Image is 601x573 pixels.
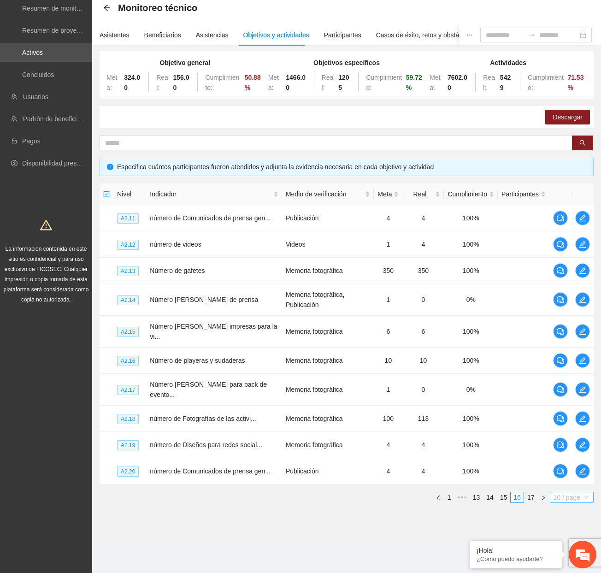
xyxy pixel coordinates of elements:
a: 1 [444,492,454,502]
span: warning [40,219,52,231]
td: 4 [374,205,402,231]
button: edit [575,263,590,278]
a: 14 [483,492,496,502]
td: Memoria fotográfica [282,432,374,458]
td: 350 [374,258,402,284]
span: número de Diseños para redes social... [150,441,262,449]
strong: 1205 [338,74,349,91]
li: Next Page [538,492,549,503]
td: 0 [402,284,444,316]
td: 100% [444,231,498,258]
button: comment [553,324,568,339]
button: edit [575,237,590,252]
td: Número de gafetes [146,258,282,284]
span: info-circle [107,164,113,170]
div: Back [103,4,111,12]
button: comment [553,411,568,426]
button: search [572,136,593,150]
strong: 324.00 [124,74,140,91]
a: Concluidos [22,71,54,78]
li: 15 [497,492,511,503]
li: 16 [510,492,524,503]
td: 100% [444,258,498,284]
th: Real [402,183,444,205]
button: comment [553,382,568,397]
span: Medio de verificación [286,189,363,199]
span: check-square [103,191,110,197]
td: Memoria fotográfica [282,406,374,432]
span: edit [576,415,589,422]
strong: 156.00 [173,74,189,91]
td: número de videos [146,231,282,258]
li: Previous Page [433,492,444,503]
span: La información contenida en este sitio es confidencial y para uso exclusivo de FICOSEC. Cualquier... [4,246,89,303]
th: Medio de verificación [282,183,374,205]
strong: 7602.00 [448,74,467,91]
strong: 50.88 % [245,74,261,91]
th: Cumplimiento [444,183,498,205]
span: Meta: [430,74,440,91]
span: A2.12 [117,240,139,250]
a: Pagos [22,137,41,145]
button: comment [553,464,568,478]
th: Participantes [498,183,549,205]
td: 4 [402,205,444,231]
span: Descargar [553,112,583,122]
th: Meta [374,183,402,205]
span: ••• [455,492,470,503]
td: 100% [444,316,498,348]
span: Indicador [150,189,271,199]
span: A2.20 [117,467,139,477]
th: Nivel [113,183,146,205]
a: 15 [497,492,510,502]
span: Monitoreo técnico [118,0,197,15]
button: edit [575,382,590,397]
td: 4 [374,458,402,484]
a: Activos [22,49,43,56]
td: 4 [402,458,444,484]
span: A2.15 [117,327,139,337]
td: 0% [444,284,498,316]
button: edit [575,324,590,339]
div: Asistencias [196,30,229,40]
a: Resumen de proyectos aprobados [22,27,121,34]
span: A2.16 [117,356,139,366]
td: 6 [374,316,402,348]
span: 10 / page [554,492,590,502]
strong: 1466.00 [286,74,306,91]
strong: 59.72 % [406,74,422,91]
span: arrow-left [103,4,111,12]
td: 4 [402,432,444,458]
span: edit [576,296,589,303]
button: left [433,492,444,503]
div: Chatee con nosotros ahora [48,47,155,59]
li: 13 [470,492,483,503]
span: Participantes [501,189,539,199]
li: 14 [483,492,497,503]
button: comment [553,292,568,307]
span: Meta: [106,74,117,91]
td: 100% [444,348,498,374]
td: 10 [402,348,444,374]
a: 16 [511,492,524,502]
button: ellipsis [459,24,480,46]
li: 17 [524,492,538,503]
strong: Actividades [490,59,526,66]
a: Padrón de beneficiarios [23,115,91,123]
td: 113 [402,406,444,432]
span: edit [576,214,589,222]
span: A2.13 [117,266,139,276]
td: 350 [402,258,444,284]
td: 10 [374,348,402,374]
span: Número [PERSON_NAME] impresas para la vi... [150,323,277,340]
span: Meta: [268,74,279,91]
td: 100% [444,205,498,231]
div: Participantes [324,30,361,40]
div: Objetivos y actividades [243,30,309,40]
span: A2.19 [117,440,139,450]
td: 0 [402,374,444,406]
span: left [436,495,441,501]
span: número de Comunicados de prensa gen... [150,467,271,475]
td: 100 [374,406,402,432]
td: 0% [444,374,498,406]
